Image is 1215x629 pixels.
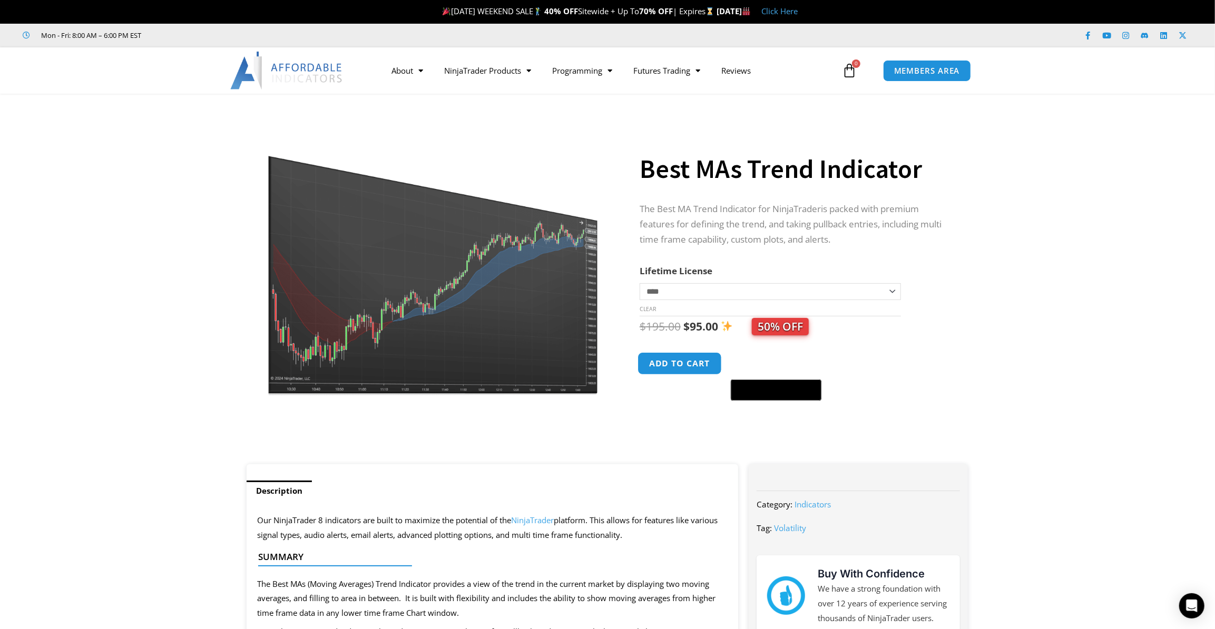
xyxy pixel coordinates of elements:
[752,318,809,335] span: 50% OFF
[767,576,805,614] img: mark thumbs good 43913 | Affordable Indicators – NinjaTrader
[544,6,578,16] strong: 40% OFF
[639,6,673,16] strong: 70% OFF
[706,7,714,15] img: ⌛
[1179,593,1204,618] div: Open Intercom Messenger
[818,582,949,626] p: We have a strong foundation with over 12 years of experience serving thousands of NinjaTrader users.
[640,319,681,334] bdi: 195.00
[434,58,542,83] a: NinjaTrader Products
[742,7,750,15] img: 🏭
[542,58,623,83] a: Programming
[381,58,839,83] nav: Menu
[761,6,798,16] a: Click Here
[230,52,344,89] img: LogoAI | Affordable Indicators – NinjaTrader
[795,499,831,510] a: Indicators
[640,203,821,215] span: The Best MA Trend Indicator for NinjaTrader
[440,6,717,16] span: [DATE] WEEKEND SALE Sitewide + Up To | Expires
[640,319,646,334] span: $
[640,151,947,187] h1: Best MAs Trend Indicator
[757,523,772,533] span: Tag:
[511,515,554,525] a: NinjaTrader
[247,481,312,501] a: Description
[729,351,824,376] iframe: Secure express checkout frame
[638,352,722,375] button: Add to cart
[818,566,949,582] h3: Buy With Confidence
[534,7,542,15] img: 🏌️‍♂️
[623,58,711,83] a: Futures Trading
[156,30,315,41] iframe: Customer reviews powered by Trustpilot
[640,305,656,313] a: Clear options
[721,321,732,332] img: ✨
[852,59,860,68] span: 0
[257,578,716,618] span: The Best MAs (Moving Averages) Trend Indicator provides a view of the trend in the current market...
[443,7,450,15] img: 🎉
[717,6,751,16] strong: [DATE]
[711,58,761,83] a: Reviews
[826,55,873,86] a: 0
[257,515,718,540] span: Our NinjaTrader 8 indicators are built to maximize the potential of the platform. This allows for...
[883,60,971,82] a: MEMBERS AREA
[640,407,947,416] iframe: PayPal Message 1
[381,58,434,83] a: About
[894,67,960,75] span: MEMBERS AREA
[774,523,806,533] a: Volatility
[683,319,690,334] span: $
[258,552,718,562] h4: Summary
[757,499,792,510] span: Category:
[731,380,821,401] button: Buy with GPay
[683,319,718,334] bdi: 95.00
[640,203,942,245] span: is packed with premium features for defining the trend, and taking pullback entries, including mu...
[39,29,142,42] span: Mon - Fri: 8:00 AM – 6:00 PM EST
[640,265,712,277] label: Lifetime License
